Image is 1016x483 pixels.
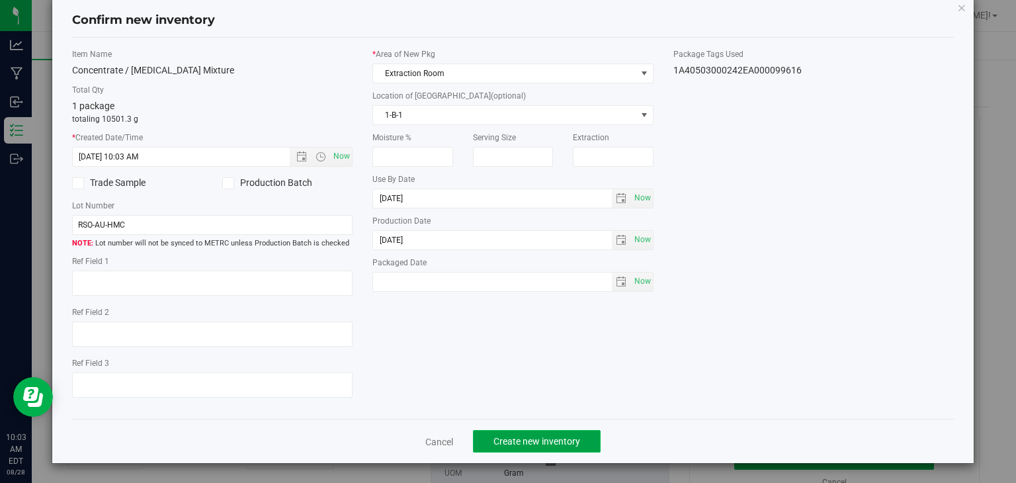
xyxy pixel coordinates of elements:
[373,64,636,83] span: Extraction Room
[310,152,332,162] span: Open the time view
[72,101,114,111] span: 1 package
[372,215,654,227] label: Production Date
[72,48,353,60] label: Item Name
[631,231,653,249] span: select
[72,113,353,125] p: totaling 10501.3 g
[72,357,353,369] label: Ref Field 3
[372,90,654,102] label: Location of [GEOGRAPHIC_DATA]
[72,132,353,144] label: Created Date/Time
[72,255,353,267] label: Ref Field 1
[491,91,526,101] span: (optional)
[673,48,954,60] label: Package Tags Used
[636,106,653,124] span: select
[373,106,636,124] span: 1-B-1
[425,435,453,449] a: Cancel
[673,64,954,77] div: 1A40503000242EA000099616
[72,64,353,77] div: Concentrate / [MEDICAL_DATA] Mixture
[13,377,53,417] iframe: Resource center
[631,272,654,291] span: Set Current date
[372,257,654,269] label: Packaged Date
[612,189,631,208] span: select
[72,200,353,212] label: Lot Number
[290,152,313,162] span: Open the date view
[72,84,353,96] label: Total Qty
[631,230,654,249] span: Set Current date
[72,306,353,318] label: Ref Field 2
[331,147,353,166] span: Set Current date
[631,189,654,208] span: Set Current date
[372,48,654,60] label: Area of New Pkg
[72,238,353,249] span: Lot number will not be synced to METRC unless Production Batch is checked
[372,173,654,185] label: Use By Date
[72,176,202,190] label: Trade Sample
[612,231,631,249] span: select
[612,273,631,291] span: select
[631,273,653,291] span: select
[222,176,353,190] label: Production Batch
[493,436,580,447] span: Create new inventory
[473,430,601,453] button: Create new inventory
[72,12,215,29] h4: Confirm new inventory
[631,189,653,208] span: select
[573,132,654,144] label: Extraction
[372,132,453,144] label: Moisture %
[473,132,554,144] label: Serving Size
